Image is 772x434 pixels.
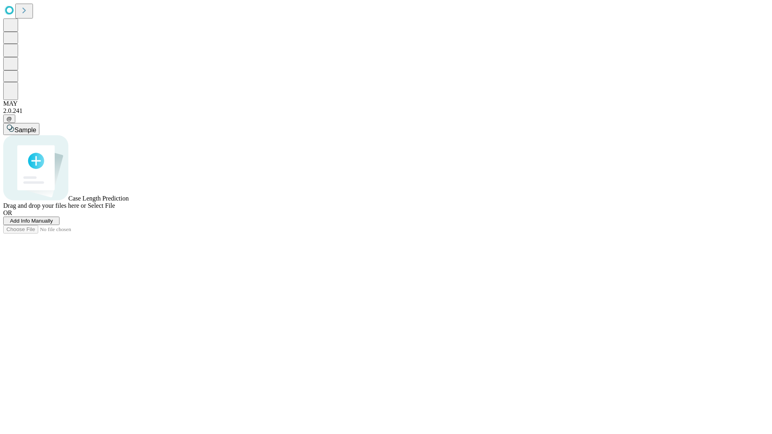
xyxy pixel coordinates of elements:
div: MAY [3,100,769,107]
span: Drag and drop your files here or [3,202,86,209]
span: Case Length Prediction [68,195,129,202]
span: Add Info Manually [10,218,53,224]
span: Select File [88,202,115,209]
span: @ [6,116,12,122]
span: Sample [14,127,36,133]
span: OR [3,209,12,216]
div: 2.0.241 [3,107,769,115]
button: Add Info Manually [3,217,60,225]
button: @ [3,115,15,123]
button: Sample [3,123,39,135]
